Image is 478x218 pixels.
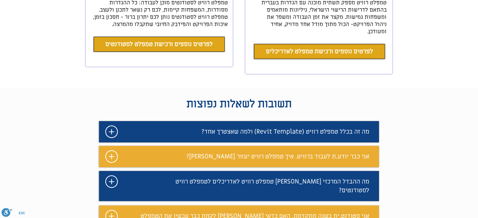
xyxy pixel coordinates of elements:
[201,128,369,136] span: מה זה בכלל טמפלט רוויט (Revit Template) ולמה שאצטרך אחד?
[254,44,385,59] a: לפרטים נוספים ורכישת טמפלט לאדריכלים
[105,40,213,49] span: לפרטים נוספים ורכישת טמפלט לסטודנטים
[186,152,369,161] span: אני כבר יודע.ת לעבוד ברוויט. איך טמפלט רוויט יעזור [PERSON_NAME]?
[94,37,225,52] a: לפרטים נוספים ורכישה של טמפלט לסטודנטים
[99,146,379,167] div: מצגת
[175,178,369,194] span: מה ההבדל המרכזי [PERSON_NAME] טמפלט רוויט לאדריכלים לטמפלט רוויט לסטודנטים?
[99,171,379,201] div: מצגת
[271,21,387,35] span: - הכול מתוך מודל אחד מדויק, אחיד ומעודכן.
[99,121,379,142] div: מצגת
[186,97,292,111] span: תשובות לשאלות נפוצות
[266,47,373,56] span: לפרטים נוספים ורכישת טמפלט לאדריכלים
